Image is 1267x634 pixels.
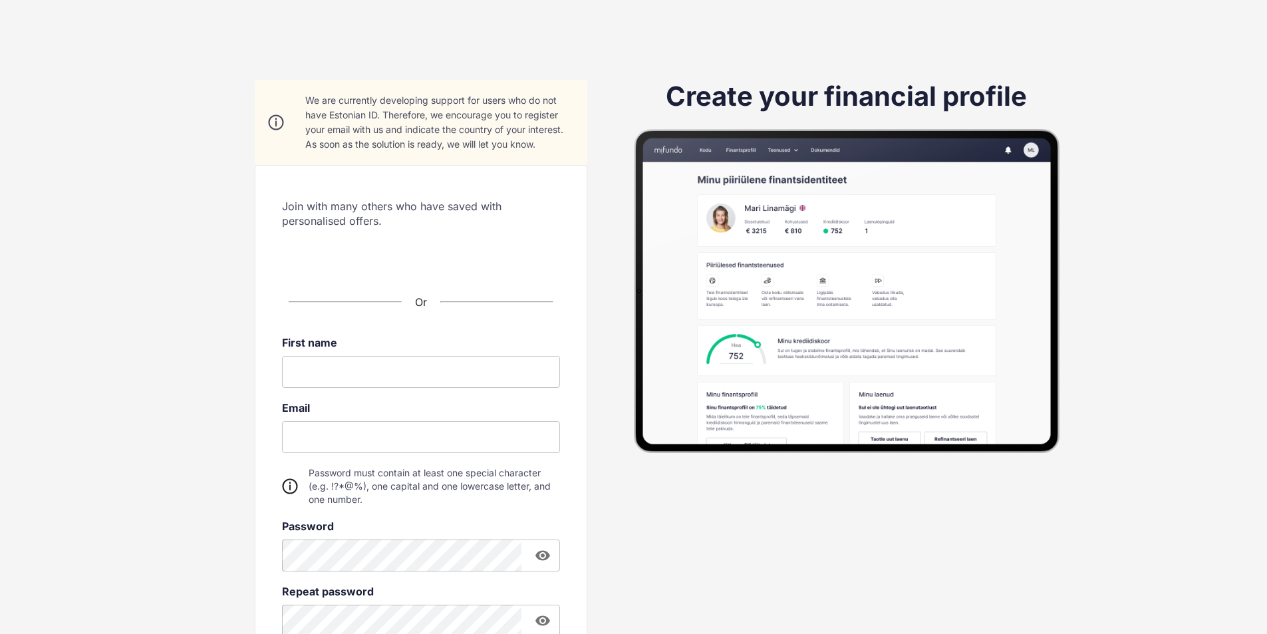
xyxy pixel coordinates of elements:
[282,520,560,533] label: Password
[309,466,560,506] span: Password must contain at least one special character (e.g. !?*@%), one capital and one lowercase ...
[666,80,1027,113] h1: Create your financial profile
[305,93,574,152] div: We are currently developing support for users who do not have Estonian ID. Therefore, we encourag...
[282,585,560,598] label: Repeat password
[308,240,534,269] iframe: Botón Iniciar sesión con Google
[282,336,560,349] label: First name
[415,295,427,309] span: Or
[282,401,560,414] label: Email
[634,129,1059,453] img: Example report
[282,199,560,228] span: Join with many others who have saved with personalised offers.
